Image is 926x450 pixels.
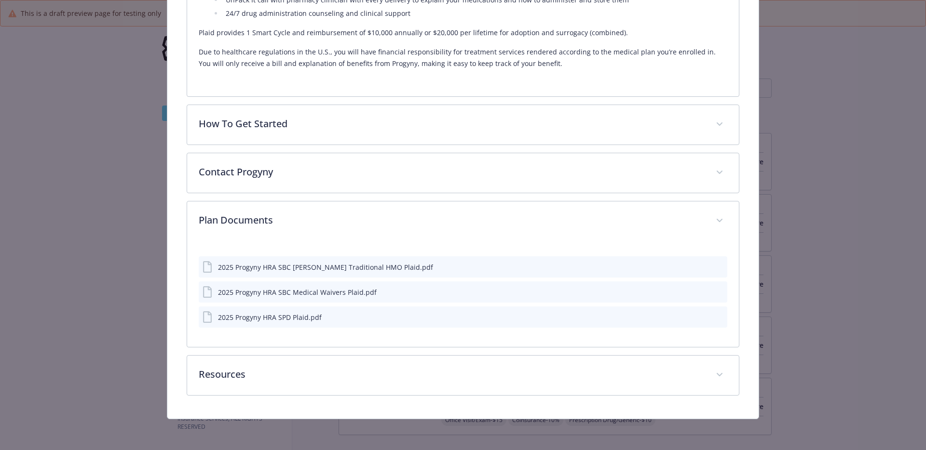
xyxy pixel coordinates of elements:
[199,213,705,227] p: Plan Documents
[699,287,707,297] button: download file
[199,165,705,179] p: Contact Progyny
[715,287,723,297] button: preview file
[218,312,322,322] div: 2025 Progyny HRA SPD Plaid.pdf
[699,262,707,272] button: download file
[187,241,739,347] div: Plan Documents
[218,262,433,272] div: 2025 Progyny HRA SBC [PERSON_NAME] Traditional HMO Plaid.pdf
[218,287,377,297] div: 2025 Progyny HRA SBC Medical Waivers Plaid.pdf
[187,153,739,193] div: Contact Progyny
[199,27,728,39] p: Plaid provides 1 Smart Cycle and reimbursement of $10,000 annually or $20,000 per lifetime for ad...
[199,117,705,131] p: How To Get Started
[187,201,739,241] div: Plan Documents
[699,312,707,322] button: download file
[715,262,723,272] button: preview file
[187,356,739,395] div: Resources
[187,105,739,145] div: How To Get Started
[715,312,723,322] button: preview file
[199,46,728,69] p: Due to healthcare regulations in the U.S., you will have financial responsibility for treatment s...
[223,8,728,19] li: 24/7 drug administration counseling and clinical support
[199,367,705,382] p: Resources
